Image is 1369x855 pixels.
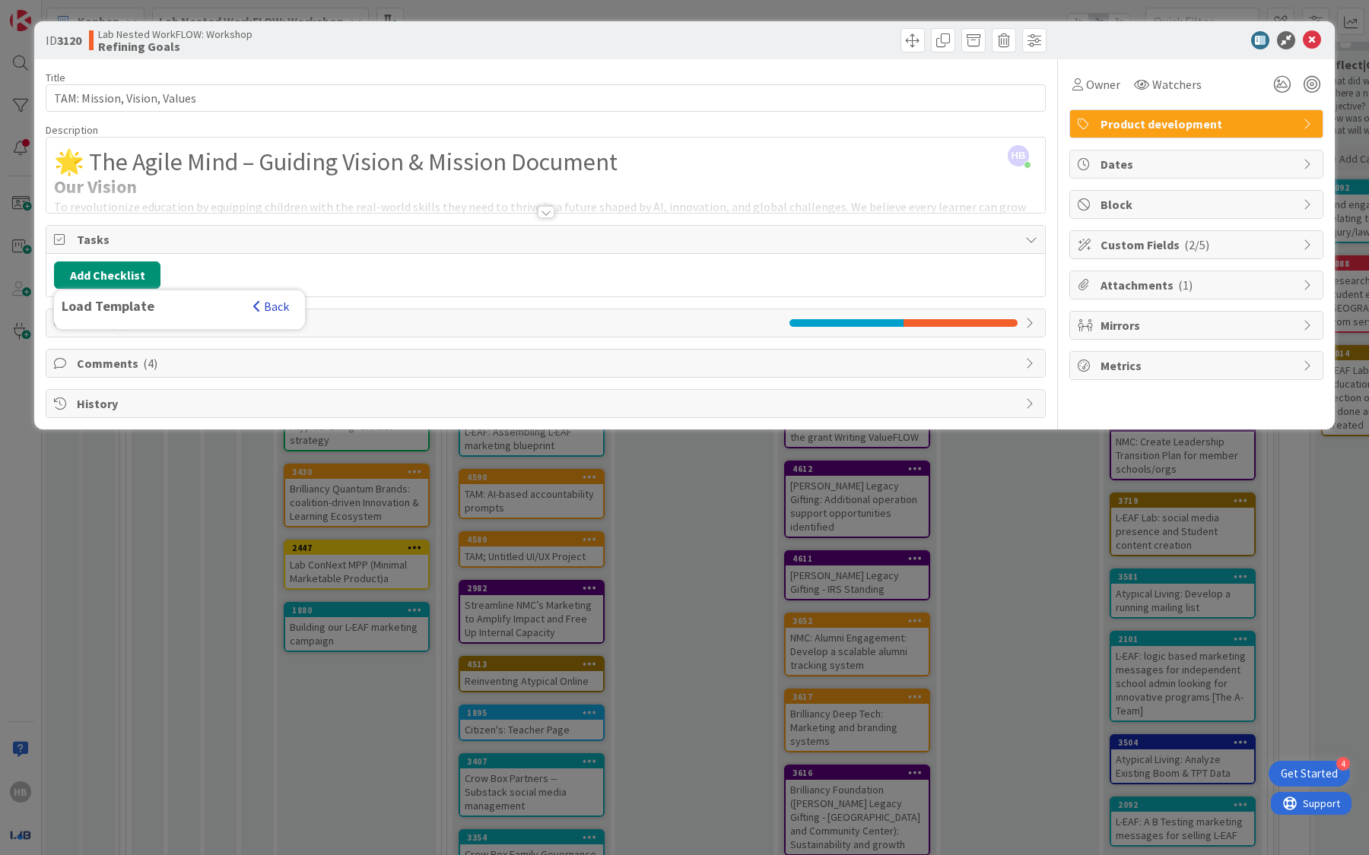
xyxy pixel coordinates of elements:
span: Custom Fields [1101,236,1295,254]
div: 4 [1336,757,1350,771]
span: Tasks [77,230,1018,249]
span: Lab Nested WorkFLOW: Workshop [98,28,253,40]
span: Watchers [1152,75,1202,93]
span: Mirrors [1101,316,1295,334]
span: Metrics [1101,356,1295,375]
h1: 🌟 The Agile Mind – Guiding Vision & Mission Document [54,147,1037,176]
div: Get Started [1281,766,1338,781]
span: Comments [77,354,1018,372]
span: ( 4 ) [143,356,157,371]
b: Refining Goals [98,40,253,52]
span: History [77,394,1018,413]
span: Dates [1101,155,1295,173]
span: ( 2/5 ) [1184,237,1209,252]
span: Attachments [1101,276,1295,294]
label: Title [46,71,65,84]
b: 3120 [57,33,81,48]
input: type card name here... [46,84,1046,112]
div: Open Get Started checklist, remaining modules: 4 [1269,761,1350,787]
span: Product development [1101,115,1295,133]
span: Links [77,314,782,332]
button: Add Checklist [54,261,160,289]
span: Support [32,2,69,21]
span: Owner [1086,75,1120,93]
span: ( 1 ) [1178,277,1193,293]
div: Load Template [62,298,245,315]
span: HB [1008,145,1029,166]
button: Back [253,298,290,315]
span: ID [46,31,81,49]
span: Block [1101,195,1295,214]
span: Description [46,123,98,137]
